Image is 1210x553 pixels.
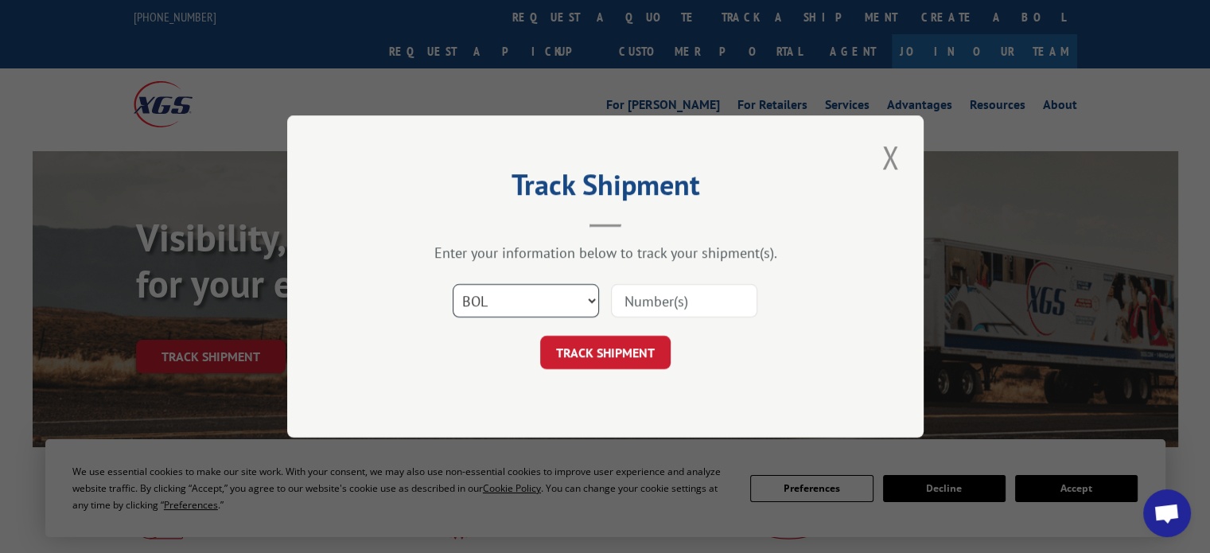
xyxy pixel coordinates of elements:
[611,284,757,317] input: Number(s)
[367,173,844,204] h2: Track Shipment
[367,243,844,262] div: Enter your information below to track your shipment(s).
[540,336,671,369] button: TRACK SHIPMENT
[1143,489,1191,537] a: Open chat
[877,135,904,179] button: Close modal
